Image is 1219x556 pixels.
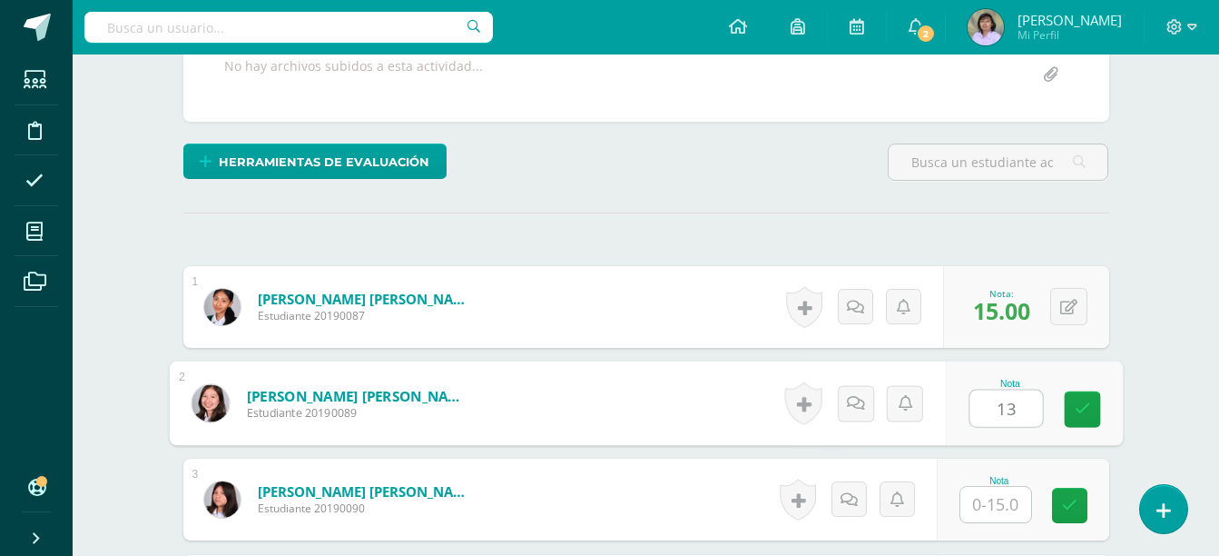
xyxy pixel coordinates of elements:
[960,487,1031,522] input: 0-15.0
[969,391,1042,427] input: 0-15.0
[1017,11,1122,29] span: [PERSON_NAME]
[916,24,936,44] span: 2
[219,145,429,179] span: Herramientas de evaluación
[204,289,241,325] img: 42ab4002cb005b0e14d95ee6bfde933a.png
[959,476,1039,486] div: Nota
[968,379,1051,389] div: Nota
[973,295,1030,326] span: 15.00
[246,386,470,405] a: [PERSON_NAME] [PERSON_NAME]
[84,12,493,43] input: Busca un usuario...
[192,384,229,422] img: 77ffd60aa9631637fc3004f10549ee1f.png
[258,308,476,323] span: Estudiante 20190087
[968,9,1004,45] img: b6a5d1fa7892cd7d290ae33127057d5e.png
[258,501,476,516] span: Estudiante 20190090
[973,287,1030,300] div: Nota:
[258,290,476,308] a: [PERSON_NAME] [PERSON_NAME]
[204,482,241,518] img: a0073936bc21d56685a98dc3d0401354.png
[224,57,483,93] div: No hay archivos subidos a esta actividad...
[246,405,470,422] span: Estudiante 20190089
[258,482,476,501] a: [PERSON_NAME] [PERSON_NAME]
[889,144,1107,180] input: Busca un estudiante aquí...
[1017,27,1122,43] span: Mi Perfil
[183,144,447,179] a: Herramientas de evaluación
